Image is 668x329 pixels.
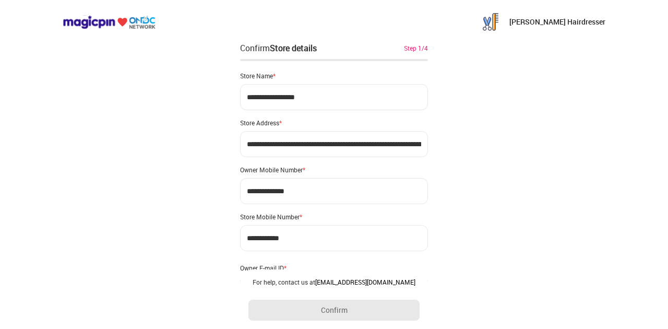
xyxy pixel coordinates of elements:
div: Owner Mobile Number [240,166,428,174]
div: Confirm [240,42,317,54]
div: For help, contact us at [248,278,420,286]
div: Store Address [240,119,428,127]
div: Store Mobile Number [240,213,428,221]
p: [PERSON_NAME] Hairdresser [509,17,605,27]
div: Store Name [240,72,428,80]
div: Store details [270,42,317,54]
div: Step 1/4 [404,43,428,53]
img: AeVo1_8rFswm1jCvrNF3t4hp6yhCnOCFhxw4XZN-NbeLdRsL0VA5rnYylAVxknw8jkDdUb3PsUmHyPJpe1vNHMWObwav [480,11,501,32]
img: ondc-logo-new-small.8a59708e.svg [63,15,156,29]
div: Owner E-mail ID [240,264,428,272]
button: Confirm [248,300,420,321]
a: [EMAIL_ADDRESS][DOMAIN_NAME] [315,278,415,286]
